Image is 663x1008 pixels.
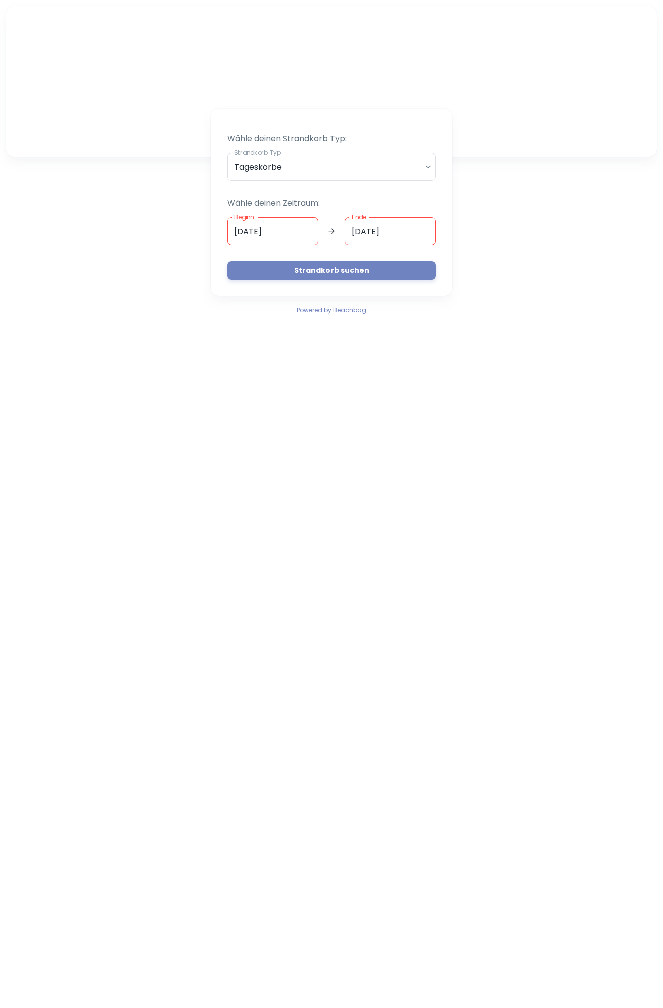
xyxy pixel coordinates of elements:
p: Wähle deinen Zeitraum: [227,197,436,209]
p: Wähle deinen Strandkorb Typ: [227,133,436,145]
label: Beginn [234,213,254,221]
input: dd.mm.yyyy [227,217,318,245]
input: dd.mm.yyyy [345,217,436,245]
label: Strandkorb Typ [234,148,281,157]
button: Strandkorb suchen [227,261,436,280]
div: Tageskörbe [227,153,436,181]
label: Ende [352,213,366,221]
a: Powered by Beachbag [297,304,366,316]
span: Powered by Beachbag [297,306,366,314]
